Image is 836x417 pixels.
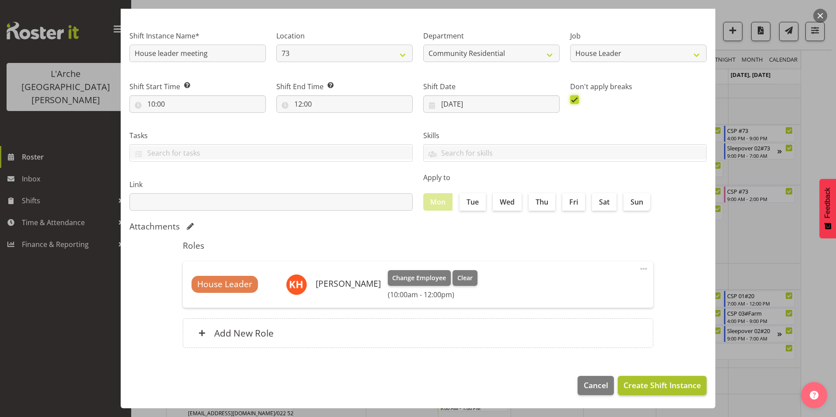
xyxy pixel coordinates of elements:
span: Change Employee [392,273,446,283]
img: help-xxl-2.png [810,391,819,400]
label: Sat [592,193,617,211]
label: Job [570,31,707,41]
label: Department [423,31,560,41]
h5: Roles [183,240,653,251]
button: Cancel [578,376,613,395]
input: Click to select... [423,95,560,113]
span: Create Shift Instance [624,379,701,391]
span: Cancel [584,379,608,391]
label: Tue [460,193,486,211]
label: Mon [423,193,453,211]
button: Create Shift Instance [618,376,707,395]
label: Shift Start Time [129,81,266,92]
button: Change Employee [388,270,451,286]
input: Shift Instance Name [129,45,266,62]
label: Skills [423,130,707,141]
h6: [PERSON_NAME] [316,279,381,288]
h6: (10:00am - 12:00pm) [388,290,477,299]
label: Tasks [129,130,413,141]
input: Search for skills [424,146,706,160]
button: Clear [453,270,477,286]
label: Shift End Time [276,81,413,92]
label: Location [276,31,413,41]
label: Wed [493,193,522,211]
label: Thu [529,193,555,211]
span: Clear [457,273,473,283]
input: Click to select... [129,95,266,113]
input: Search for tasks [130,146,412,160]
img: kathryn-hunt10901.jpg [286,274,307,295]
label: Sun [624,193,650,211]
h5: Attachments [129,221,180,232]
label: Shift Instance Name* [129,31,266,41]
label: Fri [562,193,585,211]
label: Shift Date [423,81,560,92]
label: Don't apply breaks [570,81,707,92]
label: Apply to [423,172,707,183]
span: House Leader [197,278,252,291]
button: Feedback - Show survey [819,179,836,238]
label: Link [129,179,413,190]
input: Click to select... [276,95,413,113]
span: Feedback [824,188,832,218]
h6: Add New Role [214,327,274,339]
